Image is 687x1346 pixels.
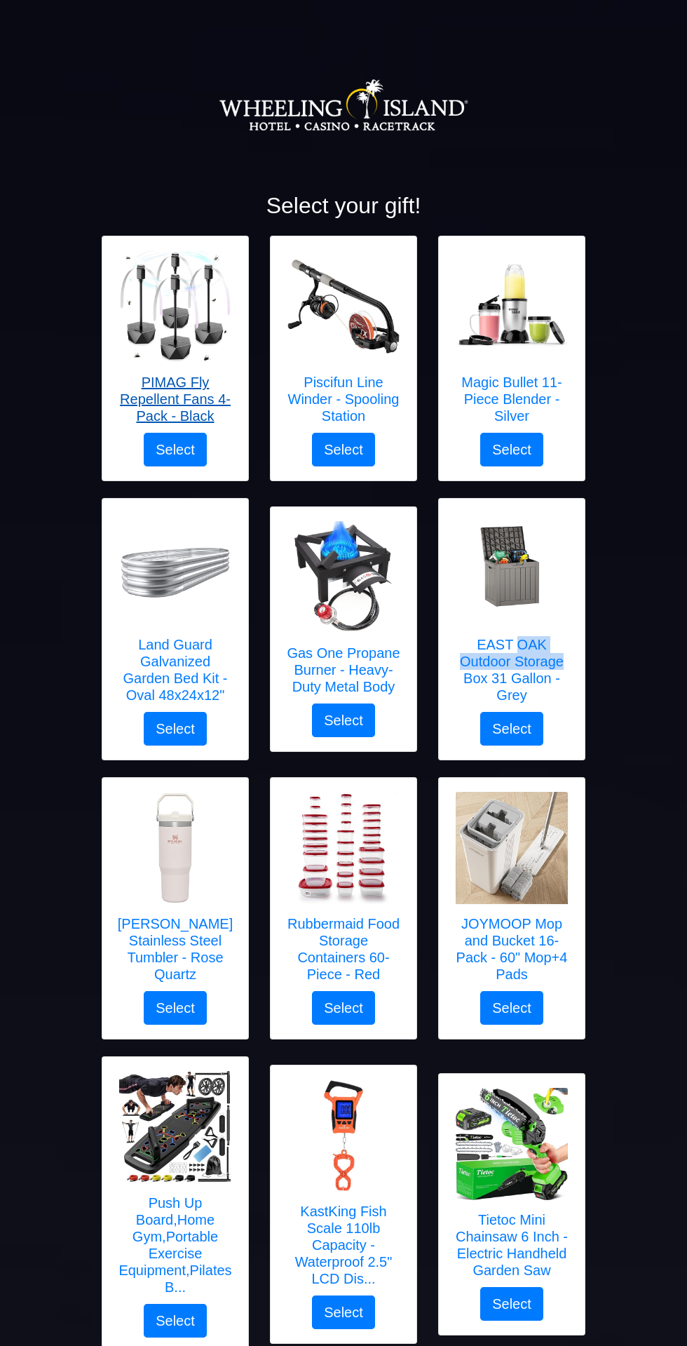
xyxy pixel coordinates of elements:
[119,250,231,363] img: PIMAG Fly Repellent Fans 4-Pack - Black
[144,433,207,466] button: Select
[453,1088,571,1287] a: Tietoc Mini Chainsaw 6 Inch - Electric Handheld Garden Saw Tietoc Mini Chainsaw 6 Inch - Electric...
[285,521,402,704] a: Gas One Propane Burner - Heavy-Duty Metal Body Gas One Propane Burner - Heavy-Duty Metal Body
[480,433,543,466] button: Select
[285,915,402,983] h5: Rubbermaid Food Storage Containers 60-Piece - Red
[453,915,571,983] h5: JOYMOOP Mop and Bucket 16-Pack - 60" Mop+4 Pads
[285,1203,402,1287] h5: KastKing Fish Scale 110lb Capacity - Waterproof 2.5" LCD Dis...
[116,792,234,991] a: STANLEY Stainless Steel Tumbler - Rose Quartz [PERSON_NAME] Stainless Steel Tumbler - Rose Quartz
[285,374,402,424] h5: Piscifun Line Winder - Spooling Station
[312,433,375,466] button: Select
[144,1304,207,1338] button: Select
[312,704,375,737] button: Select
[453,374,571,424] h5: Magic Bullet 11-Piece Blender - Silver
[456,250,568,363] img: Magic Bullet 11-Piece Blender - Silver
[287,792,400,904] img: Rubbermaid Food Storage Containers 60-Piece - Red
[287,250,400,363] img: Piscifun Line Winder - Spooling Station
[219,35,468,175] img: Logo
[287,521,400,633] img: Gas One Propane Burner - Heavy-Duty Metal Body
[312,991,375,1025] button: Select
[453,513,571,712] a: EAST OAK Outdoor Storage Box 31 Gallon - Grey EAST OAK Outdoor Storage Box 31 Gallon - Grey
[144,712,207,746] button: Select
[285,792,402,991] a: Rubbermaid Food Storage Containers 60-Piece - Red Rubbermaid Food Storage Containers 60-Piece - Red
[456,792,568,904] img: JOYMOOP Mop and Bucket 16-Pack - 60" Mop+4 Pads
[456,1088,568,1200] img: Tietoc Mini Chainsaw 6 Inch - Electric Handheld Garden Saw
[116,250,234,433] a: PIMAG Fly Repellent Fans 4-Pack - Black PIMAG Fly Repellent Fans 4-Pack - Black
[119,513,231,625] img: Land Guard Galvanized Garden Bed Kit - Oval 48x24x12"
[312,1295,375,1329] button: Select
[480,1287,543,1321] button: Select
[116,636,234,704] h5: Land Guard Galvanized Garden Bed Kit - Oval 48x24x12"
[480,991,543,1025] button: Select
[453,792,571,991] a: JOYMOOP Mop and Bucket 16-Pack - 60" Mop+4 Pads JOYMOOP Mop and Bucket 16-Pack - 60" Mop+4 Pads
[285,250,402,433] a: Piscifun Line Winder - Spooling Station Piscifun Line Winder - Spooling Station
[119,792,231,904] img: STANLEY Stainless Steel Tumbler - Rose Quartz
[116,374,234,424] h5: PIMAG Fly Repellent Fans 4-Pack - Black
[480,712,543,746] button: Select
[116,915,234,983] h5: [PERSON_NAME] Stainless Steel Tumbler - Rose Quartz
[116,1194,234,1295] h5: Push Up Board,Home Gym,Portable Exercise Equipment,Pilates B...
[102,192,585,219] h2: Select your gift!
[285,645,402,695] h5: Gas One Propane Burner - Heavy-Duty Metal Body
[116,1071,234,1304] a: Push Up Board,Home Gym,Portable Exercise Equipment,Pilates Bar and 20 Fitness Accessories with Re...
[453,636,571,704] h5: EAST OAK Outdoor Storage Box 31 Gallon - Grey
[453,1211,571,1279] h5: Tietoc Mini Chainsaw 6 Inch - Electric Handheld Garden Saw
[287,1079,400,1192] img: KastKing Fish Scale 110lb Capacity - Waterproof 2.5" LCD Display
[116,513,234,712] a: Land Guard Galvanized Garden Bed Kit - Oval 48x24x12" Land Guard Galvanized Garden Bed Kit - Oval...
[285,1079,402,1295] a: KastKing Fish Scale 110lb Capacity - Waterproof 2.5" LCD Display KastKing Fish Scale 110lb Capaci...
[456,513,568,625] img: EAST OAK Outdoor Storage Box 31 Gallon - Grey
[119,1071,231,1183] img: Push Up Board,Home Gym,Portable Exercise Equipment,Pilates Bar and 20 Fitness Accessories with Re...
[453,250,571,433] a: Magic Bullet 11-Piece Blender - Silver Magic Bullet 11-Piece Blender - Silver
[144,991,207,1025] button: Select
